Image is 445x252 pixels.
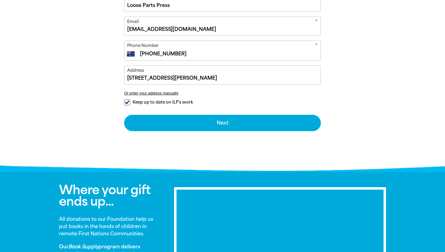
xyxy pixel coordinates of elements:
i: Required [315,42,318,50]
span: Where your gift ends up... [59,183,150,209]
input: Keep up to date on ILF's work [124,99,130,105]
em: Book Supply [68,244,98,250]
strong: All donations to our Foundation help us put books in the hands of children in remote First Nation... [59,216,153,237]
span: Keep up to date on ILF's work [133,99,193,105]
button: Or enter your address manually [124,91,321,95]
button: Next [124,115,321,131]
